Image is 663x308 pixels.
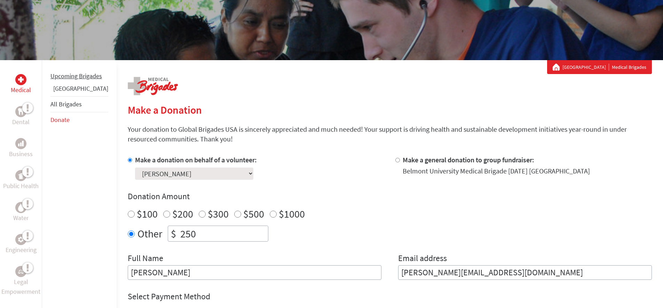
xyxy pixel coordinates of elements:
a: Upcoming Brigades [50,72,102,80]
a: MedicalMedical [11,74,31,95]
label: $1000 [279,207,305,220]
p: Your donation to Global Brigades USA is sincerely appreciated and much needed! Your support is dr... [128,124,652,144]
p: Water [13,213,29,223]
img: logo-medical.png [128,77,178,95]
label: $500 [243,207,264,220]
img: Water [18,203,24,211]
a: BusinessBusiness [9,138,33,159]
label: $200 [172,207,193,220]
p: Public Health [3,181,39,191]
div: Medical [15,74,26,85]
label: Full Name [128,253,163,265]
div: Dental [15,106,26,117]
div: Engineering [15,234,26,245]
img: Engineering [18,237,24,242]
h4: Donation Amount [128,191,652,202]
img: Public Health [18,172,24,179]
p: Legal Empowerment [1,277,40,297]
img: Legal Empowerment [18,269,24,274]
div: Business [15,138,26,149]
label: Make a donation on behalf of a volunteer: [135,155,257,164]
li: Donate [50,112,108,128]
label: Email address [398,253,447,265]
div: $ [168,226,179,241]
p: Dental [12,117,30,127]
div: Belmont University Medical Brigade [DATE] [GEOGRAPHIC_DATA] [403,166,590,176]
p: Engineering [6,245,37,255]
a: All Brigades [50,100,82,108]
img: Business [18,141,24,146]
li: Guatemala [50,84,108,96]
div: Legal Empowerment [15,266,26,277]
input: Enter Full Name [128,265,381,280]
img: Medical [18,77,24,82]
a: Donate [50,116,70,124]
li: All Brigades [50,96,108,112]
p: Business [9,149,33,159]
label: Make a general donation to group fundraiser: [403,155,534,164]
li: Upcoming Brigades [50,68,108,84]
a: [GEOGRAPHIC_DATA] [53,84,108,92]
h2: Make a Donation [128,104,652,116]
a: EngineeringEngineering [6,234,37,255]
a: Public HealthPublic Health [3,170,39,191]
img: Dental [18,108,24,115]
a: [GEOGRAPHIC_DATA] [562,64,609,71]
a: WaterWater [13,202,29,223]
div: Water [15,202,26,213]
label: Other [137,226,162,242]
input: Enter Amount [179,226,268,241]
a: Legal EmpowermentLegal Empowerment [1,266,40,297]
label: $300 [208,207,229,220]
h4: Select Payment Method [128,291,652,302]
input: Your Email [398,265,652,280]
p: Medical [11,85,31,95]
div: Medical Brigades [553,64,646,71]
div: Public Health [15,170,26,181]
label: $100 [137,207,158,220]
a: DentalDental [12,106,30,127]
